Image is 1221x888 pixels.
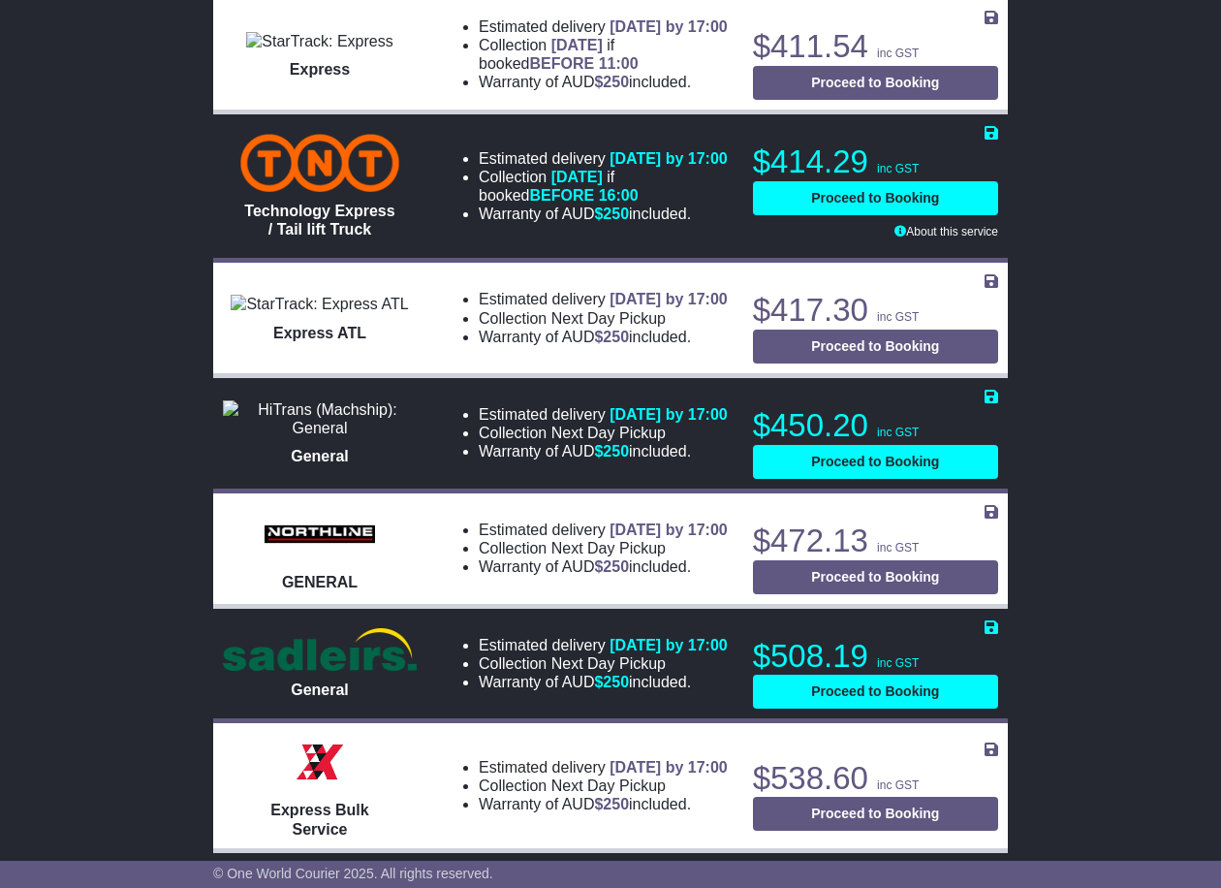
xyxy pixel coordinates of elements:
[479,36,730,73] li: Collection
[753,143,998,181] p: $414.29
[753,522,998,560] p: $472.13
[753,675,998,709] button: Proceed to Booking
[291,733,349,791] img: Border Express: Express Bulk Service
[594,558,629,575] span: $
[223,628,417,671] img: Sadleirs Logistics (Machship): General
[753,445,998,479] button: Proceed to Booking
[877,162,919,175] span: inc GST
[479,521,728,539] li: Estimated delivery
[594,674,629,690] span: $
[610,406,728,423] span: [DATE] by 17:00
[479,405,728,424] li: Estimated delivery
[603,74,629,90] span: 250
[599,187,639,204] span: 16:00
[273,325,366,341] span: Express ATL
[753,637,998,676] p: $508.19
[594,206,629,222] span: $
[603,796,629,812] span: 250
[479,758,728,777] li: Estimated delivery
[753,66,998,100] button: Proceed to Booking
[244,203,394,238] span: Technology Express / Tail lift Truck
[479,636,728,654] li: Estimated delivery
[282,574,358,590] span: GENERAL
[603,443,629,460] span: 250
[479,777,728,795] li: Collection
[610,150,728,167] span: [DATE] by 17:00
[551,169,603,185] span: [DATE]
[551,425,666,441] span: Next Day Pickup
[603,329,629,345] span: 250
[291,448,349,464] span: General
[753,406,998,445] p: $450.20
[599,55,639,72] span: 11:00
[753,181,998,215] button: Proceed to Booking
[479,168,730,205] li: Collection
[877,541,919,555] span: inc GST
[213,866,493,881] span: © One World Courier 2025. All rights reserved.
[240,134,398,192] img: TNT Domestic: Technology Express / Tail lift Truck
[246,32,392,50] img: StarTrack: Express
[877,310,919,324] span: inc GST
[877,426,919,439] span: inc GST
[479,557,728,576] li: Warranty of AUD included.
[479,290,728,308] li: Estimated delivery
[231,295,408,313] img: StarTrack: Express ATL
[479,73,730,91] li: Warranty of AUD included.
[603,674,629,690] span: 250
[479,654,728,673] li: Collection
[551,777,666,794] span: Next Day Pickup
[479,795,728,813] li: Warranty of AUD included.
[265,505,375,563] img: Northline Distribution (Machship): GENERAL
[603,206,629,222] span: 250
[610,759,728,776] span: [DATE] by 17:00
[479,169,639,204] span: if booked
[551,37,603,53] span: [DATE]
[290,61,350,78] span: Express
[610,522,728,538] span: [DATE] by 17:00
[753,225,998,238] p: About this service
[877,656,919,670] span: inc GST
[223,400,417,437] img: HiTrans (Machship): General
[291,682,349,698] span: General
[479,149,730,168] li: Estimated delivery
[479,424,728,442] li: Collection
[479,442,728,460] li: Warranty of AUD included.
[877,47,919,60] span: inc GST
[594,796,629,812] span: $
[479,17,730,36] li: Estimated delivery
[610,291,728,307] span: [DATE] by 17:00
[551,540,666,556] span: Next Day Pickup
[753,27,998,66] p: $411.54
[753,330,998,364] button: Proceed to Booking
[753,797,998,831] button: Proceed to Booking
[479,309,728,328] li: Collection
[594,329,629,345] span: $
[479,37,639,72] span: if booked
[594,443,629,460] span: $
[551,655,666,672] span: Next Day Pickup
[610,18,728,35] span: [DATE] by 17:00
[530,187,595,204] span: BEFORE
[479,328,728,346] li: Warranty of AUD included.
[753,291,998,330] p: $417.30
[603,558,629,575] span: 250
[530,55,595,72] span: BEFORE
[270,802,368,837] span: Express Bulk Service
[551,310,666,327] span: Next Day Pickup
[753,759,998,798] p: $538.60
[479,205,730,223] li: Warranty of AUD included.
[753,560,998,594] button: Proceed to Booking
[479,539,728,557] li: Collection
[594,74,629,90] span: $
[877,778,919,792] span: inc GST
[479,673,728,691] li: Warranty of AUD included.
[610,637,728,653] span: [DATE] by 17:00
